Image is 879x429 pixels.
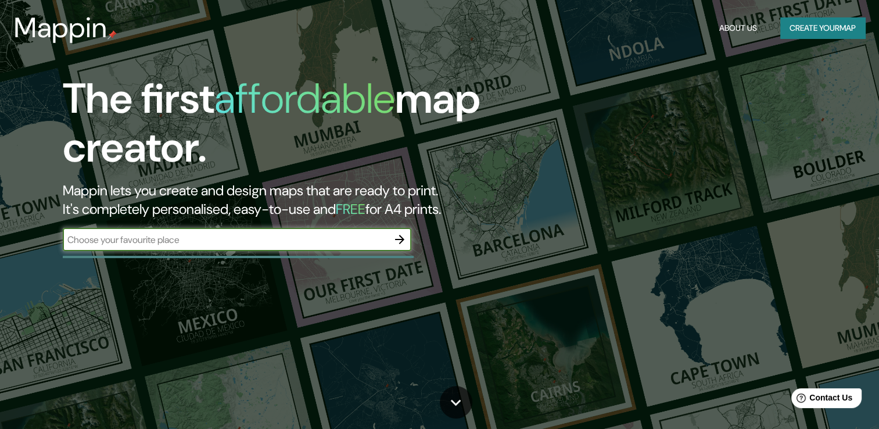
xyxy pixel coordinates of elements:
[63,181,503,219] h2: Mappin lets you create and design maps that are ready to print. It's completely personalised, eas...
[14,12,107,44] h3: Mappin
[715,17,762,39] button: About Us
[336,200,365,218] h5: FREE
[107,30,117,40] img: mappin-pin
[780,17,865,39] button: Create yourmap
[63,74,503,181] h1: The first map creator.
[776,384,866,416] iframe: Help widget launcher
[63,233,388,246] input: Choose your favourite place
[214,71,395,126] h1: affordable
